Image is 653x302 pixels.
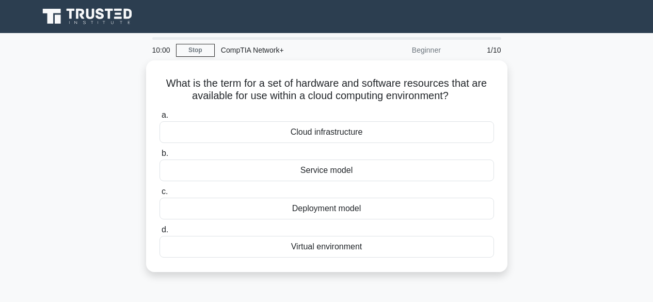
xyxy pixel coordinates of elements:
div: CompTIA Network+ [215,40,357,60]
div: Beginner [357,40,447,60]
div: Cloud infrastructure [160,121,494,143]
span: a. [162,110,168,119]
div: Deployment model [160,198,494,219]
div: Virtual environment [160,236,494,258]
span: b. [162,149,168,157]
div: 10:00 [146,40,176,60]
div: Service model [160,160,494,181]
div: 1/10 [447,40,507,60]
span: d. [162,225,168,234]
a: Stop [176,44,215,57]
span: c. [162,187,168,196]
h5: What is the term for a set of hardware and software resources that are available for use within a... [158,77,495,103]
